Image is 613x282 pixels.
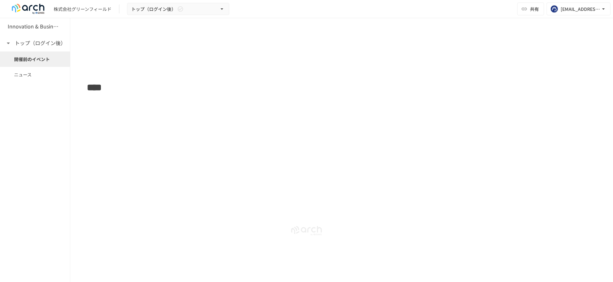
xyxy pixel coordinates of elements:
[54,6,111,12] div: 株式会社グリーンフィールド
[127,3,229,15] button: トップ（ログイン後）
[15,39,66,47] h6: トップ（ログイン後）
[547,3,610,15] button: [EMAIL_ADDRESS][DOMAIN_NAME]
[517,3,544,15] button: 共有
[131,5,176,13] span: トップ（ログイン後）
[8,22,59,31] h6: Innovation & Business Matching Summit [DATE]_イベント詳細ページ
[561,5,600,13] div: [EMAIL_ADDRESS][DOMAIN_NAME]
[14,71,56,78] span: ニュース
[14,56,56,63] span: 開催前のイベント
[530,5,539,12] span: 共有
[8,4,49,14] img: logo-default@2x-9cf2c760.svg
